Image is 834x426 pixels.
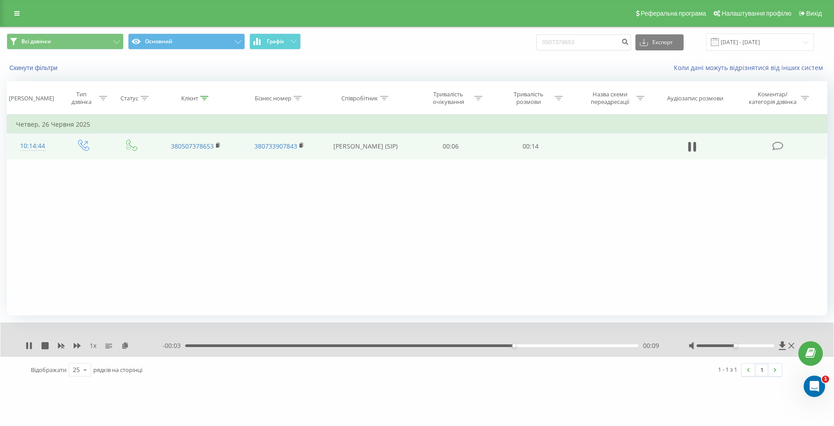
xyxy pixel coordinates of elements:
[73,365,80,374] div: 25
[7,64,62,72] button: Скинути фільтри
[674,63,827,72] a: Коли дані можуть відрізнятися вiд інших систем
[734,344,737,347] div: Accessibility label
[424,91,472,106] div: Тривалість очікування
[66,91,97,106] div: Тип дзвінка
[536,34,631,50] input: Пошук за номером
[93,366,142,374] span: рядків на сторінці
[641,10,706,17] span: Реферальна програма
[171,142,214,150] a: 380507378653
[321,133,411,159] td: [PERSON_NAME] (SIP)
[722,10,791,17] span: Налаштування профілю
[512,344,516,347] div: Accessibility label
[341,95,378,102] div: Співробітник
[162,341,185,350] span: - 00:03
[255,95,291,102] div: Бізнес номер
[267,38,284,45] span: Графік
[822,376,829,383] span: 1
[181,95,198,102] div: Клієнт
[31,366,66,374] span: Відображати
[505,91,552,106] div: Тривалість розмови
[806,10,822,17] span: Вихід
[718,365,737,374] div: 1 - 1 з 1
[128,33,245,50] button: Основний
[755,364,768,376] a: 1
[490,133,570,159] td: 00:14
[90,341,96,350] span: 1 x
[7,33,124,50] button: Всі дзвінки
[7,116,827,133] td: Четвер, 26 Червня 2025
[249,33,301,50] button: Графік
[667,95,723,102] div: Аудіозапис розмови
[804,376,825,397] iframe: Intercom live chat
[16,137,49,155] div: 10:14:44
[254,142,297,150] a: 380733907843
[120,95,138,102] div: Статус
[411,133,490,159] td: 00:06
[21,38,51,45] span: Всі дзвінки
[747,91,799,106] div: Коментар/категорія дзвінка
[643,341,659,350] span: 00:09
[586,91,634,106] div: Назва схеми переадресації
[635,34,684,50] button: Експорт
[9,95,54,102] div: [PERSON_NAME]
